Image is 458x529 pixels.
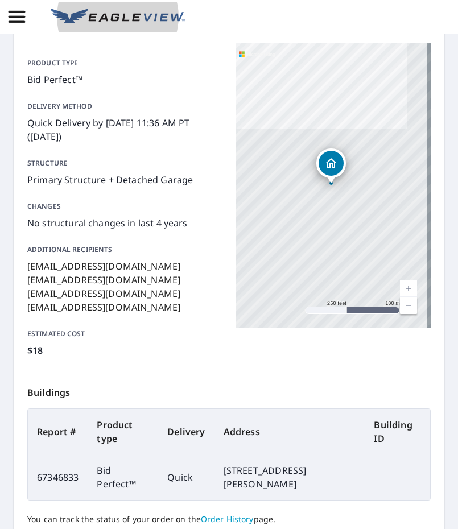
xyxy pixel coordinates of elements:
p: No structural changes in last 4 years [27,216,222,230]
div: Dropped pin, building 1, Residential property, 7876 SW 194th St Cutler Bay, FL 33157 [316,148,346,184]
th: Report # [28,409,88,454]
td: Bid Perfect™ [88,454,158,500]
p: Buildings [27,372,431,408]
p: Bid Perfect™ [27,73,222,86]
p: Additional recipients [27,245,222,255]
p: You can track the status of your order on the page. [27,514,431,524]
td: 67346833 [28,454,88,500]
a: EV Logo [44,2,192,32]
td: [STREET_ADDRESS][PERSON_NAME] [214,454,365,500]
td: Quick [158,454,214,500]
p: Primary Structure + Detached Garage [27,173,222,187]
p: Delivery method [27,101,222,111]
p: [EMAIL_ADDRESS][DOMAIN_NAME] [27,287,222,300]
p: Estimated cost [27,329,222,339]
p: Quick Delivery by [DATE] 11:36 AM PT ([DATE]) [27,116,222,143]
img: EV Logo [51,9,185,26]
a: Current Level 17, Zoom In [400,280,417,297]
a: Order History [201,514,254,524]
p: Product type [27,58,222,68]
p: Changes [27,201,222,212]
p: Structure [27,158,222,168]
th: Building ID [365,409,430,454]
p: $18 [27,344,222,357]
th: Delivery [158,409,214,454]
th: Address [214,409,365,454]
p: [EMAIL_ADDRESS][DOMAIN_NAME] [27,259,222,273]
th: Product type [88,409,158,454]
p: [EMAIL_ADDRESS][DOMAIN_NAME] [27,273,222,287]
p: [EMAIL_ADDRESS][DOMAIN_NAME] [27,300,222,314]
a: Current Level 17, Zoom Out [400,297,417,314]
